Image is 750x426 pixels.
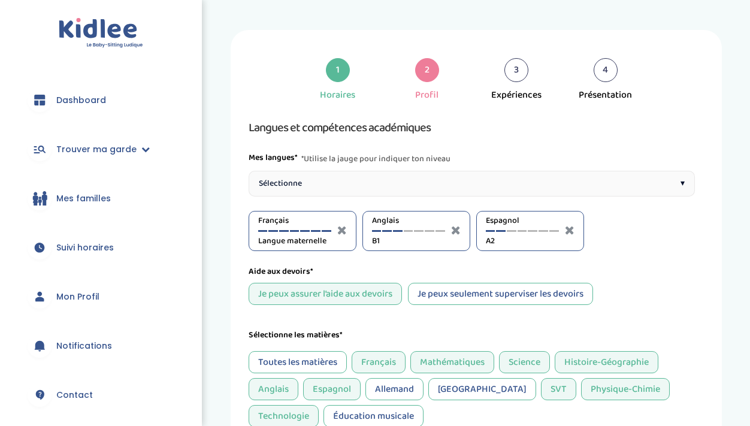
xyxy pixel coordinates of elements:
[408,283,593,305] div: Je peux seulement superviser les devoirs
[428,378,536,400] div: [GEOGRAPHIC_DATA]
[504,58,528,82] div: 3
[372,214,445,227] span: Anglais
[56,143,137,156] span: Trouver ma garde
[249,351,347,373] div: Toutes les matières
[303,378,361,400] div: Espagnol
[249,152,298,166] label: Mes langues*
[681,177,685,190] span: ▾
[326,58,350,82] div: 1
[18,275,184,318] a: Mon Profil
[579,88,632,102] div: Présentation
[491,88,542,102] div: Expériences
[372,235,445,247] span: B1
[365,378,424,400] div: Allemand
[56,241,114,254] span: Suivi horaires
[258,214,331,227] span: Français
[410,351,494,373] div: Mathématiques
[18,177,184,220] a: Mes familles
[18,226,184,269] a: Suivi horaires
[56,94,106,107] span: Dashboard
[59,18,143,49] img: logo.svg
[18,324,184,367] a: Notifications
[301,152,450,166] span: *Utilise la jauge pour indiquer ton niveau
[415,88,438,102] div: Profil
[249,283,402,305] div: Je peux assurer l’aide aux devoirs
[320,88,355,102] div: Horaires
[56,291,99,303] span: Mon Profil
[18,373,184,416] a: Contact
[594,58,618,82] div: 4
[18,128,184,171] a: Trouver ma garde
[415,58,439,82] div: 2
[56,192,111,205] span: Mes familles
[249,118,431,137] span: Langues et compétences académiques
[249,378,298,400] div: Anglais
[499,351,550,373] div: Science
[555,351,658,373] div: Histoire-Géographie
[541,378,576,400] div: SVT
[486,214,559,227] span: Espagnol
[18,78,184,122] a: Dashboard
[352,351,406,373] div: Français
[56,340,112,352] span: Notifications
[249,329,343,342] label: Sélectionne les matières*
[581,378,670,400] div: Physique-Chimie
[259,177,302,190] span: Sélectionne
[486,235,559,247] span: A2
[56,389,93,401] span: Contact
[249,265,313,278] label: Aide aux devoirs*
[258,235,331,247] span: Langue maternelle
